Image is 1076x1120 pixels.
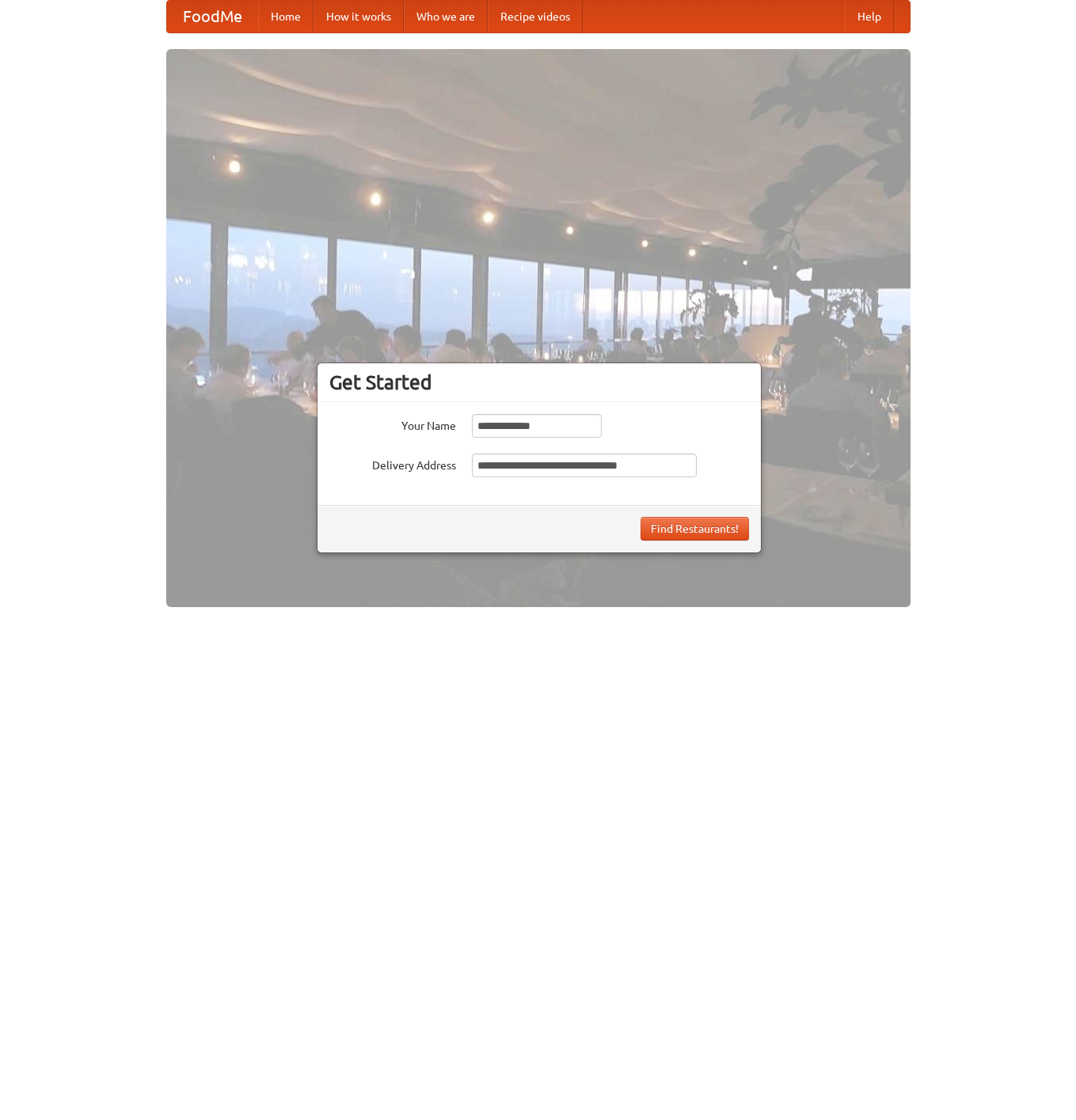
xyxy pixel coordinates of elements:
label: Your Name [329,414,456,434]
label: Delivery Address [329,454,456,473]
h3: Get Started [329,370,749,394]
a: Home [258,1,314,32]
a: How it works [314,1,404,32]
a: FoodMe [167,1,258,32]
button: Find Restaurants! [641,517,749,541]
a: Help [845,1,894,32]
a: Recipe videos [488,1,583,32]
a: Who we are [404,1,488,32]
